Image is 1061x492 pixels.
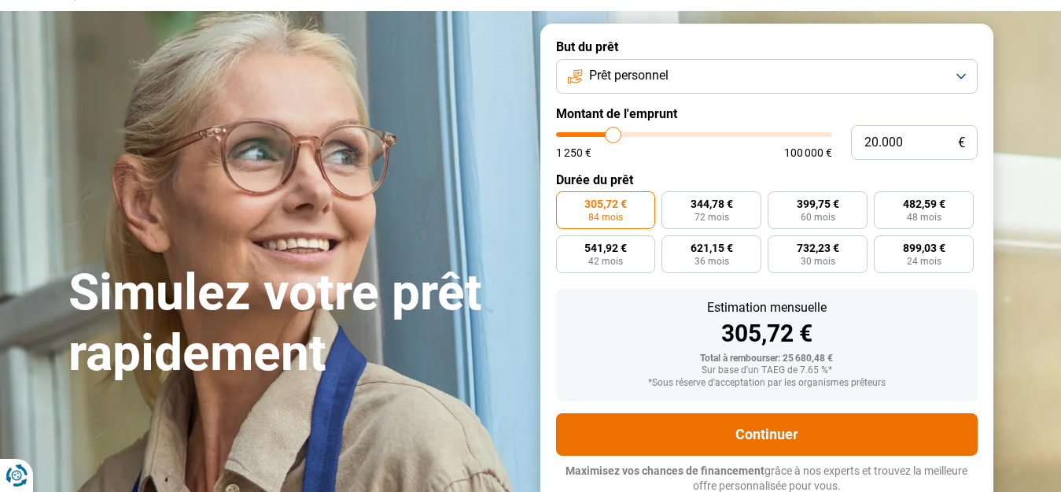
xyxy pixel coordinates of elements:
[569,378,965,389] div: *Sous réserve d'acceptation par les organismes prêteurs
[903,242,945,253] span: 899,03 €
[691,198,733,209] span: 344,78 €
[694,213,729,222] span: 72 mois
[691,242,733,253] span: 621,15 €
[584,242,627,253] span: 541,92 €
[556,172,978,187] label: Durée du prêt
[556,147,591,158] span: 1 250 €
[907,257,941,266] span: 24 mois
[588,257,623,266] span: 42 mois
[569,353,965,364] div: Total à rembourser: 25 680,48 €
[584,198,627,209] span: 305,72 €
[556,39,978,54] label: But du prêt
[801,213,835,222] span: 60 mois
[694,257,729,266] span: 36 mois
[556,59,978,94] button: Prêt personnel
[569,322,965,346] div: 305,72 €
[797,242,839,253] span: 732,23 €
[589,67,669,84] span: Prêt personnel
[556,413,978,456] button: Continuer
[588,213,623,222] span: 84 mois
[801,257,835,266] span: 30 mois
[907,213,941,222] span: 48 mois
[569,301,965,314] div: Estimation mensuelle
[68,263,521,384] h1: Simulez votre prêt rapidement
[958,136,965,150] span: €
[903,198,945,209] span: 482,59 €
[556,106,978,121] label: Montant de l'emprunt
[797,198,839,209] span: 399,75 €
[569,365,965,376] div: Sur base d'un TAEG de 7.65 %*
[784,147,832,158] span: 100 000 €
[565,464,764,477] span: Maximisez vos chances de financement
